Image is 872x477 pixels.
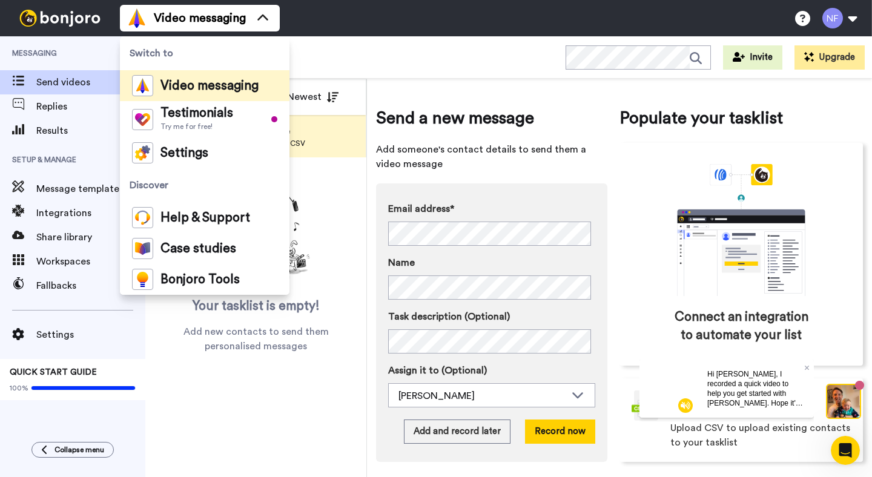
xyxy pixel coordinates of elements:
img: vm-color.svg [127,8,147,28]
span: Help & Support [160,212,250,224]
img: case-study-colored.svg [132,238,153,259]
span: Video messaging [160,80,259,92]
span: Name [388,255,415,270]
label: Task description (Optional) [388,309,595,324]
label: Assign it to (Optional) [388,363,595,378]
span: Send a new message [376,106,607,130]
a: Help & Support [120,202,289,233]
span: Message template [36,182,145,196]
img: settings-colored.svg [132,142,153,163]
button: Invite [723,45,782,70]
a: Bonjoro Tools [120,264,289,295]
button: Add and record later [404,419,510,444]
img: vm-color.svg [132,75,153,96]
span: Collapse menu [54,445,104,455]
img: 5087268b-a063-445d-b3f7-59d8cce3615b-1541509651.jpg [1,2,34,35]
span: Testimonials [160,107,233,119]
button: Collapse menu [31,442,114,458]
button: Newest [278,85,348,109]
iframe: Intercom live chat [831,436,860,465]
span: Settings [36,327,145,342]
img: tm-color.svg [132,109,153,130]
span: Replies [36,99,122,114]
span: Share library [36,230,145,245]
span: Discover [120,168,289,202]
span: 100% [10,383,28,393]
span: Integrations [36,206,145,220]
span: QUICK START GUIDE [10,368,97,377]
img: mute-white.svg [39,39,53,53]
span: Populate your tasklist [619,106,863,130]
span: Bonjoro Tools [160,274,240,286]
span: Add someone's contact details to send them a video message [376,142,607,171]
span: Hi [PERSON_NAME], I recorded a quick video to help you get started with [PERSON_NAME]. Hope it's ... [68,10,163,58]
label: Email address* [388,202,595,216]
span: Switch to [120,36,289,70]
img: bj-logo-header-white.svg [15,10,105,27]
div: [PERSON_NAME] [398,389,566,403]
span: Results [36,123,145,138]
span: Workspaces [36,254,145,269]
span: Add new contacts to send them personalised messages [163,324,348,354]
button: Upgrade [794,45,865,70]
img: help-and-support-colored.svg [132,207,153,228]
span: Video messaging [154,10,246,27]
span: Upload CSV to upload existing contacts to your tasklist [670,421,851,450]
span: Connect an integration to automate your list [671,308,811,344]
img: bj-tools-colored.svg [132,269,153,290]
span: Settings [160,147,208,159]
span: Case studies [160,243,236,255]
a: Case studies [120,233,289,264]
div: animation [650,164,832,296]
span: Send videos [36,75,145,90]
button: Record now [525,419,595,444]
span: Your tasklist is empty! [193,297,320,315]
img: csv-grey.png [632,390,658,421]
a: Video messaging [120,70,289,101]
span: Try me for free! [160,122,233,131]
a: Settings [120,137,289,168]
a: TestimonialsTry me for free! [120,101,289,137]
span: Fallbacks [36,278,145,293]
